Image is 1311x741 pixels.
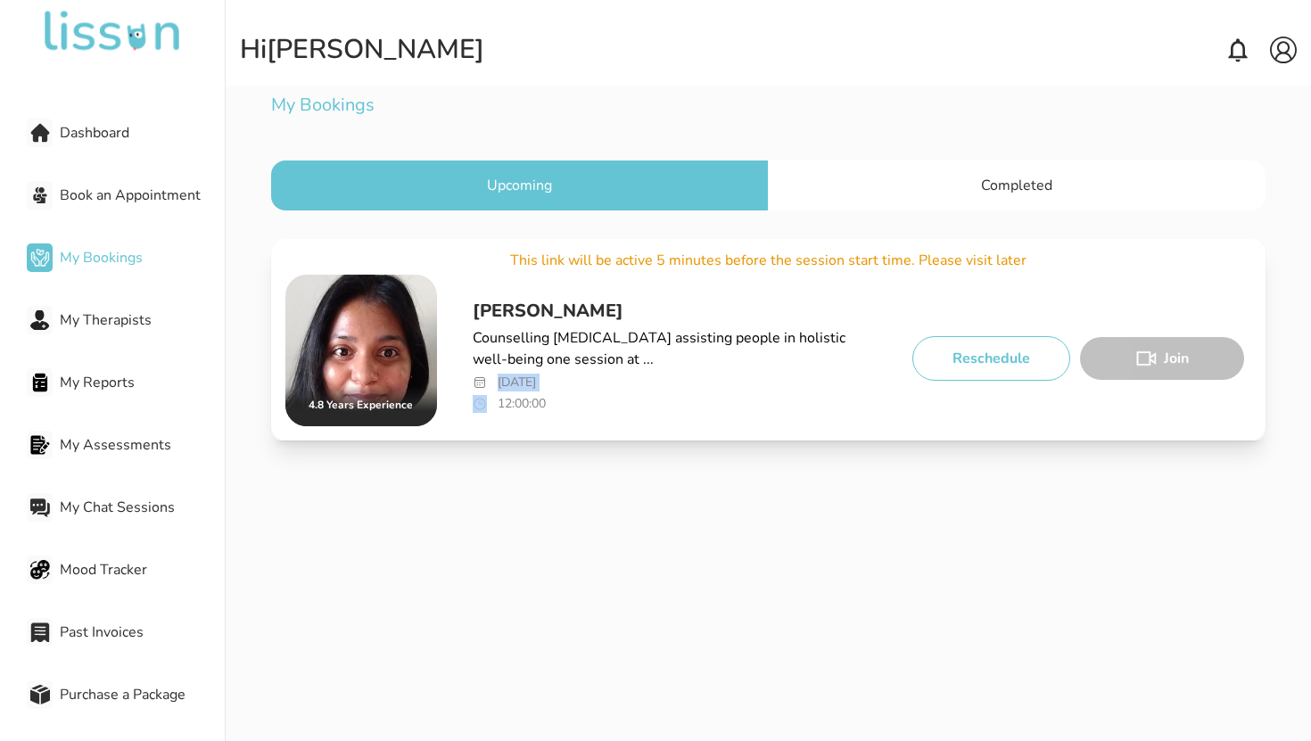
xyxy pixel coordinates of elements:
img: Purchase a Package [30,685,50,704]
img: undefined [41,11,184,54]
img: My Chat Sessions [30,498,50,517]
img: Book an Appointment [30,185,50,205]
span: Mood Tracker [60,559,225,580]
span: My Assessments [60,434,225,456]
span: Dashboard [60,122,225,144]
span: Past Invoices [60,622,225,643]
img: My Therapists [30,310,50,330]
img: Dashboard [30,123,50,143]
img: account.svg [1270,37,1297,63]
img: 2023-05-12T07:54:51.608Z1683878091608Laharika%20Arasu.jpg [285,275,437,426]
img: Mood Tracker [30,560,50,580]
span: My Reports [60,372,225,393]
button: Reschedule [913,337,1069,380]
p: 12:00:00 [473,395,878,413]
p: Counselling [MEDICAL_DATA] assisting people in holistic well-being one session at ... [473,327,878,370]
span: My Bookings [60,247,225,268]
img: time.svg [473,395,487,413]
div: Hi [PERSON_NAME] [240,34,484,66]
img: calendar.svg [473,374,487,391]
span: My Chat Sessions [60,497,225,518]
img: Icon [1135,348,1157,369]
span: Upcoming [487,176,552,195]
p: [DATE] [473,374,878,391]
span: Purchase a Package [60,684,225,705]
label: 4.8 Years Experience [309,398,413,412]
img: My Assessments [30,435,50,455]
p: [PERSON_NAME] [473,299,878,324]
img: Past Invoices [30,622,50,642]
span: Book an Appointment [60,185,225,206]
span: Completed [981,176,1052,195]
img: My Reports [30,373,50,392]
img: My Bookings [30,248,50,268]
span: My Therapists [60,309,225,331]
button: IconJoin [1080,337,1244,380]
div: This link will be active 5 minutes before the session start time. Please visit later [271,239,1266,282]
